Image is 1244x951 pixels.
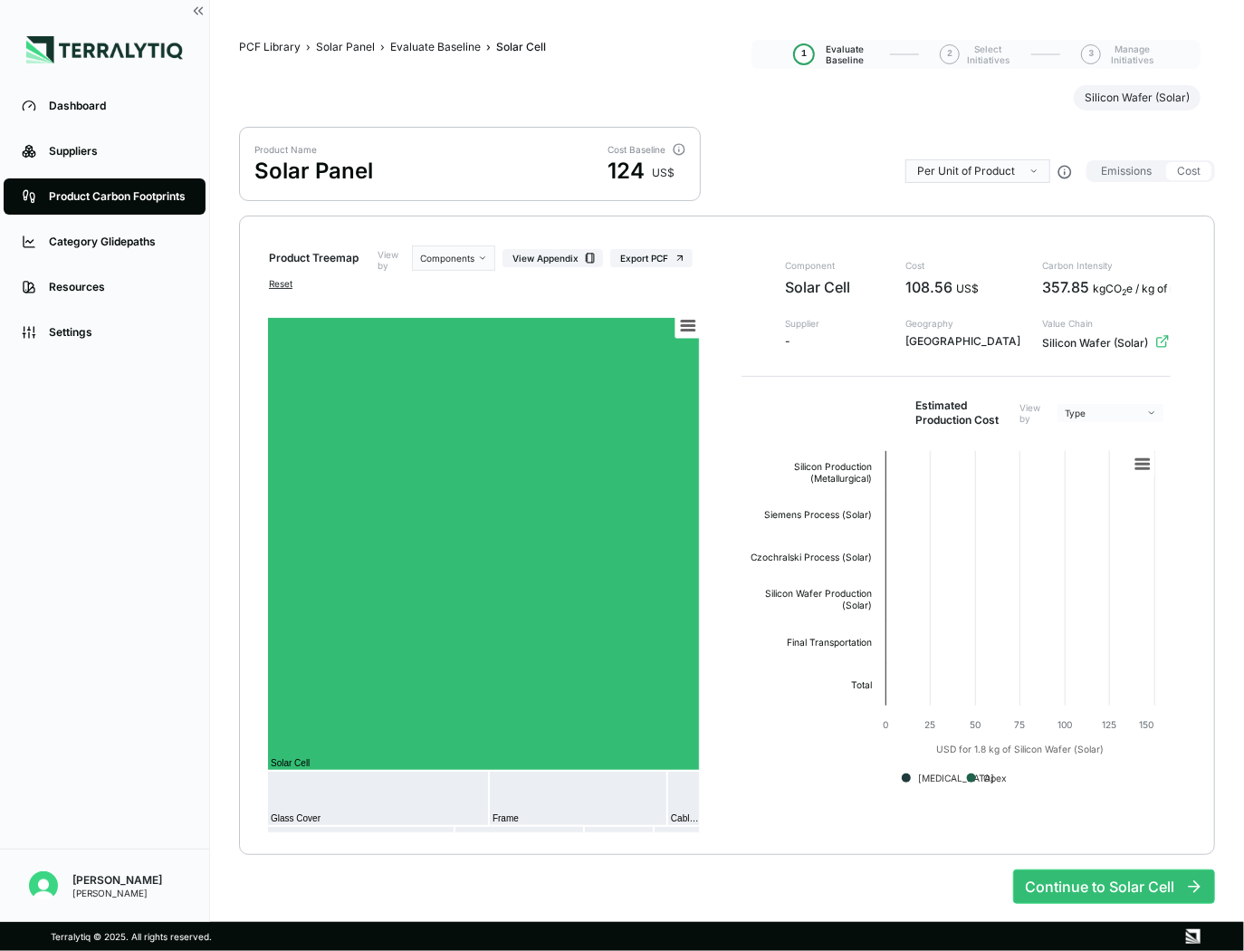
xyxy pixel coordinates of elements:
[905,276,1020,298] div: 108.56
[610,249,693,267] button: Export PCF
[239,40,301,54] a: PCF Library
[751,552,872,562] text: Czochralski Process (Solar)
[378,245,404,271] label: View by
[851,679,872,690] text: Total
[785,318,884,329] span: Supplier
[1042,318,1171,329] span: Value Chain
[918,773,994,783] text: [MEDICAL_DATA]
[608,157,645,186] div: 124
[49,325,187,340] div: Settings
[1015,719,1026,730] text: 75
[1103,719,1117,730] text: 125
[49,99,187,113] div: Dashboard
[925,719,936,730] text: 25
[254,144,373,155] div: Product Name
[785,334,884,349] span: -
[1042,260,1171,271] span: Carbon Intensity
[983,773,1007,784] text: Opex
[820,43,868,65] span: Evaluate Baseline
[271,813,321,823] text: Glass Cover
[1074,85,1201,110] button: Silicon Wafer (Solar)
[915,399,1012,427] h2: Estimated Production Cost
[794,461,872,485] text: Silicon Production (Metallurgical)
[765,588,872,610] text: Silicon Wafer Production (Solar)
[49,235,187,249] div: Category Glidepaths
[671,813,699,823] text: Cabl…
[486,40,491,54] span: ›
[956,282,979,295] span: US$
[502,249,603,267] button: View Appendix
[785,276,884,298] span: Solar Cell
[883,719,888,730] text: 0
[795,36,868,72] button: 1Evaluate Baseline
[1042,334,1171,352] div: Silicon Wafer (Solar)
[970,719,981,730] text: 50
[947,49,952,60] span: 2
[72,873,162,888] div: [PERSON_NAME]
[22,864,65,908] button: Open user button
[72,888,162,898] div: [PERSON_NAME]
[271,758,310,768] text: Solar Cell
[801,49,807,60] span: 1
[306,40,311,54] span: ›
[1057,719,1072,730] text: 100
[316,40,375,54] a: Solar Panel
[1093,282,1212,296] div: kgCO e / kg of material
[936,744,1104,755] text: USD for 1.8 kg of Silicon Wafer (Solar)
[1139,719,1153,730] text: 150
[1107,43,1157,65] span: Manage Initiatives
[269,251,378,265] div: Product Treemap
[1013,869,1215,904] button: Continue to Solar Cell
[49,144,187,158] div: Suppliers
[1019,402,1050,424] label: View by
[905,260,1020,271] span: Cost
[785,260,884,271] span: Component
[26,36,183,63] img: Logo
[29,871,58,900] img: Lisa Schold
[49,280,187,294] div: Resources
[269,278,292,289] button: Reset
[1082,36,1157,72] button: 3Manage Initiatives
[254,157,373,186] div: Solar Panel
[941,36,1010,72] button: 2Select Initiatives
[1057,404,1163,422] button: Type
[905,318,1020,329] span: Geography
[1042,276,1171,298] div: 357.85
[1166,162,1211,180] button: Cost
[787,637,872,648] text: Final Transportation
[49,189,187,204] div: Product Carbon Footprints
[905,334,1020,349] span: [GEOGRAPHIC_DATA]
[608,144,669,155] div: Cost Baseline
[1088,49,1094,60] span: 3
[1122,287,1126,297] sub: 2
[652,166,675,195] div: US$
[496,40,546,54] span: Solar Cell
[412,245,495,271] button: Components
[966,43,1010,65] span: Select Initiatives
[1090,162,1163,180] button: Emissions
[764,509,872,520] text: Siemens Process (Solar)
[493,813,519,823] text: Frame
[390,40,481,54] a: Evaluate Baseline
[905,159,1050,183] button: Per Unit of Product
[380,40,385,54] span: ›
